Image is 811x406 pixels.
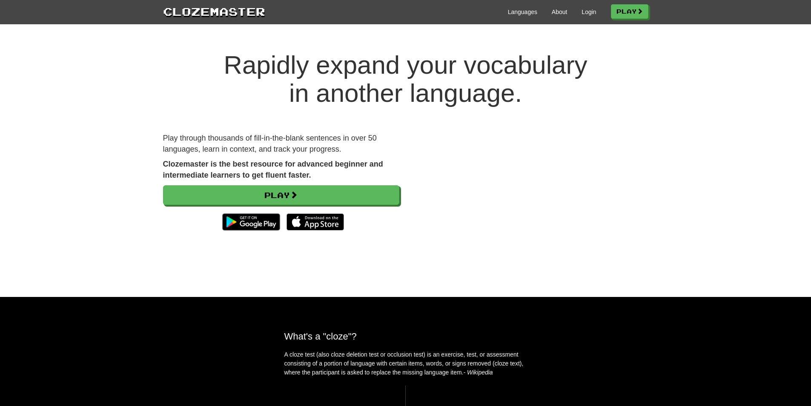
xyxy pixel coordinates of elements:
a: Login [582,8,596,16]
strong: Clozemaster is the best resource for advanced beginner and intermediate learners to get fluent fa... [163,160,383,179]
img: Download_on_the_App_Store_Badge_US-UK_135x40-25178aeef6eb6b83b96f5f2d004eda3bffbb37122de64afbaef7... [287,213,344,230]
p: Play through thousands of fill-in-the-blank sentences in over 50 languages, learn in context, and... [163,133,399,155]
a: Play [163,185,399,205]
em: - Wikipedia [464,369,493,376]
a: Play [611,4,648,19]
img: Get it on Google Play [218,209,284,235]
a: Clozemaster [163,3,265,19]
a: About [552,8,567,16]
h2: What's a "cloze"? [284,331,527,342]
p: A cloze test (also cloze deletion test or occlusion test) is an exercise, test, or assessment con... [284,350,527,377]
a: Languages [508,8,537,16]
